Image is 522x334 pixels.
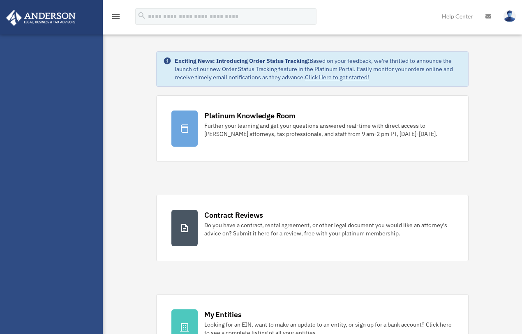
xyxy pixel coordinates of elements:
[111,14,121,21] a: menu
[204,309,241,320] div: My Entities
[305,74,369,81] a: Click Here to get started!
[204,111,296,121] div: Platinum Knowledge Room
[111,12,121,21] i: menu
[156,95,469,162] a: Platinum Knowledge Room Further your learning and get your questions answered real-time with dire...
[175,57,462,81] div: Based on your feedback, we're thrilled to announce the launch of our new Order Status Tracking fe...
[204,122,453,138] div: Further your learning and get your questions answered real-time with direct access to [PERSON_NAM...
[204,221,453,237] div: Do you have a contract, rental agreement, or other legal document you would like an attorney's ad...
[4,10,78,26] img: Anderson Advisors Platinum Portal
[204,210,263,220] div: Contract Reviews
[175,57,310,64] strong: Exciting News: Introducing Order Status Tracking!
[156,195,469,261] a: Contract Reviews Do you have a contract, rental agreement, or other legal document you would like...
[137,11,146,20] i: search
[504,10,516,22] img: User Pic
